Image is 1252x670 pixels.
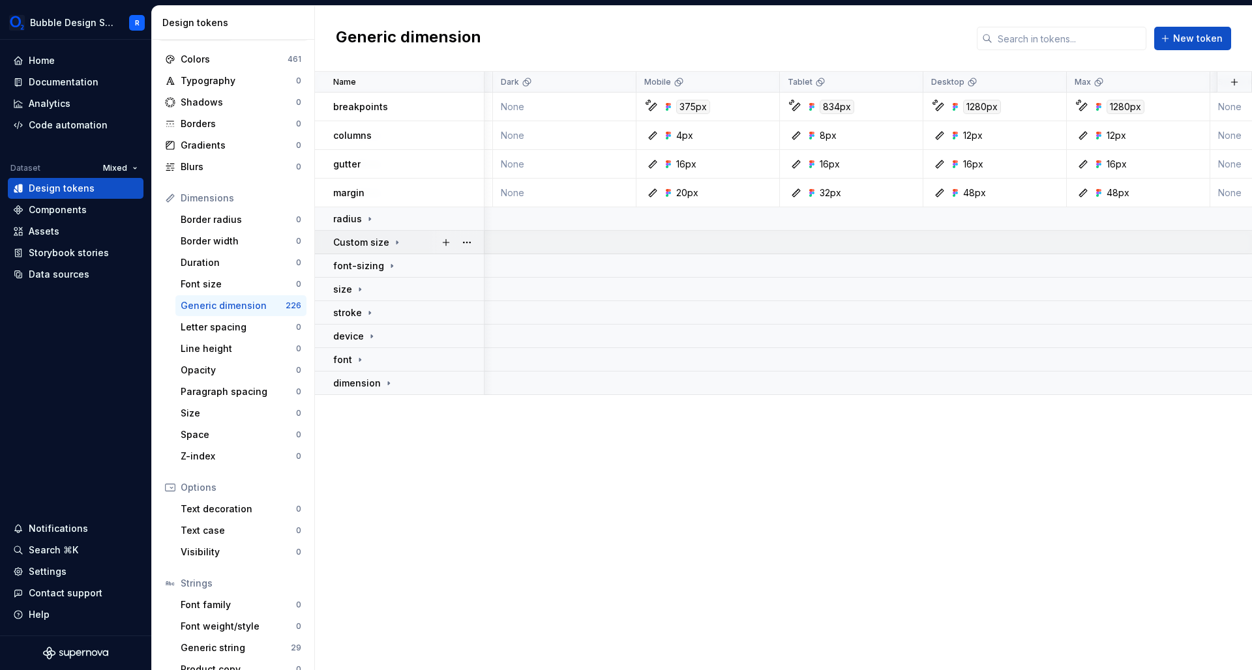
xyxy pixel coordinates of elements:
div: Components [29,203,87,216]
button: Search ⌘K [8,540,143,561]
div: Paragraph spacing [181,385,296,398]
div: 0 [296,621,301,632]
div: 0 [296,504,301,514]
a: Settings [8,561,143,582]
div: Assets [29,225,59,238]
div: Borders [181,117,296,130]
div: 0 [296,97,301,108]
div: 0 [296,76,301,86]
div: 16px [676,158,696,171]
div: Text decoration [181,502,296,516]
div: Opacity [181,364,296,377]
div: 48px [963,186,986,199]
div: Line height [181,342,296,355]
div: Notifications [29,522,88,535]
div: Data sources [29,268,89,281]
div: Font weight/style [181,620,296,633]
div: 0 [296,547,301,557]
a: Design tokens [8,178,143,199]
div: 0 [296,525,301,536]
div: 16px [963,158,983,171]
a: Letter spacing0 [175,317,306,338]
div: 0 [296,119,301,129]
a: Analytics [8,93,143,114]
p: font [333,353,352,366]
button: Notifications [8,518,143,539]
a: Shadows0 [160,92,306,113]
button: Help [8,604,143,625]
a: Documentation [8,72,143,93]
div: 0 [296,140,301,151]
a: Gradients0 [160,135,306,156]
div: Border radius [181,213,296,226]
div: Bubble Design System [30,16,113,29]
p: Custom size [333,236,389,249]
p: Tablet [788,77,812,87]
div: Visibility [181,546,296,559]
div: R [135,18,140,28]
div: Search ⌘K [29,544,78,557]
div: 8px [820,129,837,142]
button: New token [1154,27,1231,50]
p: Desktop [931,77,964,87]
a: Font weight/style0 [175,616,306,637]
div: Duration [181,256,296,269]
div: 0 [296,365,301,375]
span: Mixed [103,163,127,173]
div: 834px [820,100,854,114]
div: Border width [181,235,296,248]
a: Components [8,199,143,220]
div: Generic dimension [181,299,286,312]
p: Name [333,77,356,87]
div: Size [181,407,296,420]
div: Options [181,481,301,494]
div: Design tokens [162,16,309,29]
a: Opacity0 [175,360,306,381]
div: 16px [1107,158,1127,171]
div: 20px [676,186,698,199]
div: Dataset [10,163,40,173]
p: size [333,283,352,296]
a: Home [8,50,143,71]
div: 0 [296,451,301,461]
div: Dimensions [181,192,301,205]
div: Analytics [29,97,70,110]
div: 0 [296,236,301,246]
p: margin [333,186,365,199]
svg: Supernova Logo [43,647,108,660]
a: Border width0 [175,231,306,252]
div: Design tokens [29,182,95,195]
a: Borders0 [160,113,306,134]
div: Generic string [181,641,291,654]
img: 1a847f6c-1245-4c66-adf2-ab3a177fc91e.png [9,15,25,31]
div: Z-index [181,450,296,463]
p: radius [333,212,362,226]
a: Storybook stories [8,242,143,263]
div: Colors [181,53,288,66]
div: 4px [676,129,693,142]
p: breakpoints [333,100,388,113]
p: font-sizing [333,259,384,272]
div: 32px [820,186,841,199]
div: 226 [286,300,301,311]
div: 375px [676,100,710,114]
button: Contact support [8,583,143,604]
a: Duration0 [175,252,306,273]
div: 0 [296,322,301,332]
a: Typography0 [160,70,306,91]
div: Blurs [181,160,296,173]
div: Letter spacing [181,321,296,334]
td: None [493,93,636,121]
div: 1280px [963,100,1001,114]
div: 0 [296,600,301,610]
div: 0 [296,279,301,289]
div: Shadows [181,96,296,109]
span: New token [1173,32,1223,45]
div: 0 [296,430,301,440]
a: Data sources [8,264,143,285]
div: 48px [1107,186,1129,199]
p: dimension [333,377,381,390]
div: Font size [181,278,296,291]
div: 12px [963,129,983,142]
div: 16px [820,158,840,171]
